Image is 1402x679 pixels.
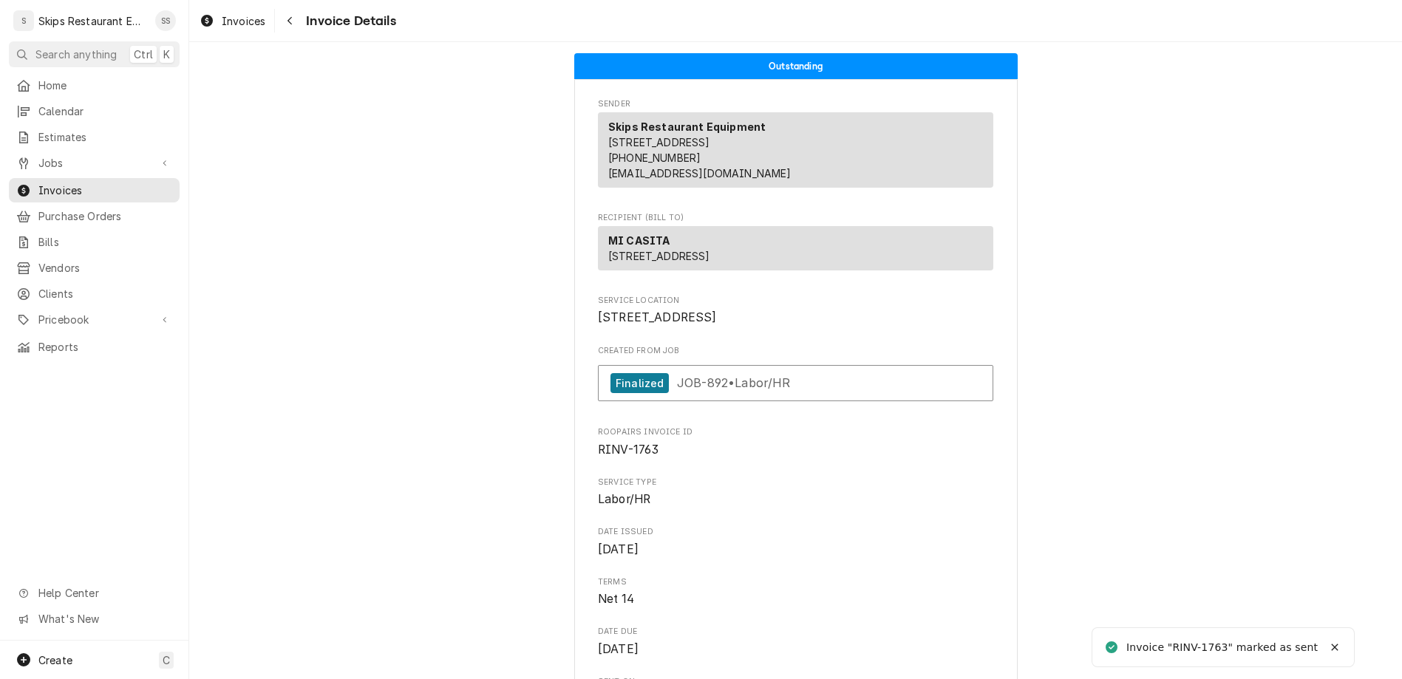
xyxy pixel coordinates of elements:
div: Sender [598,112,993,188]
span: Service Location [598,295,993,307]
a: Go to Help Center [9,581,180,605]
a: Purchase Orders [9,204,180,228]
span: Outstanding [769,61,823,71]
span: Estimates [38,129,172,145]
span: Pricebook [38,312,150,327]
a: Vendors [9,256,180,280]
button: Navigate back [278,9,302,33]
span: Sender [598,98,993,110]
span: JOB-892 • Labor/HR [677,375,791,390]
span: Vendors [38,260,172,276]
div: Sender [598,112,993,194]
span: Date Issued [598,541,993,559]
div: Date Due [598,626,993,658]
span: Date Due [598,626,993,638]
div: Recipient (Bill To) [598,226,993,276]
span: Created From Job [598,345,993,357]
span: Search anything [35,47,117,62]
span: Calendar [38,103,172,119]
span: Date Issued [598,526,993,538]
span: C [163,652,170,668]
span: Recipient (Bill To) [598,212,993,224]
a: Go to Pricebook [9,307,180,332]
span: Service Type [598,491,993,508]
a: Estimates [9,125,180,149]
div: Invoice "RINV-1763" marked as sent [1126,640,1318,655]
span: Home [38,78,172,93]
span: Purchase Orders [38,208,172,224]
div: Service Location [598,295,993,327]
div: Finalized [610,373,669,393]
a: Bills [9,230,180,254]
span: Clients [38,286,172,301]
span: [DATE] [598,542,639,556]
a: View Job [598,365,993,401]
strong: Skips Restaurant Equipment [608,120,766,133]
div: Service Type [598,477,993,508]
a: Invoices [194,9,271,33]
div: Terms [598,576,993,608]
a: Home [9,73,180,98]
span: Help Center [38,585,171,601]
a: Go to Jobs [9,151,180,175]
button: Search anythingCtrlK [9,41,180,67]
span: [DATE] [598,642,639,656]
span: RINV-1763 [598,443,659,457]
a: Go to What's New [9,607,180,631]
div: Date Issued [598,526,993,558]
div: Created From Job [598,345,993,409]
a: Clients [9,282,180,306]
span: Invoices [38,182,172,198]
a: Calendar [9,99,180,123]
div: Invoice Sender [598,98,993,194]
strong: MI CASITA [608,234,670,247]
span: [STREET_ADDRESS] [608,250,710,262]
span: Ctrl [134,47,153,62]
span: Invoices [222,13,265,29]
span: Invoice Details [302,11,395,31]
a: [EMAIL_ADDRESS][DOMAIN_NAME] [608,167,791,180]
div: S [13,10,34,31]
a: Invoices [9,178,180,202]
span: Jobs [38,155,150,171]
div: Recipient (Bill To) [598,226,993,270]
span: Net 14 [598,592,634,606]
span: What's New [38,611,171,627]
div: Skips Restaurant Equipment [38,13,147,29]
span: Service Type [598,477,993,488]
span: Date Due [598,641,993,658]
span: Bills [38,234,172,250]
span: [STREET_ADDRESS] [598,310,717,324]
div: Roopairs Invoice ID [598,426,993,458]
span: Terms [598,576,993,588]
span: Terms [598,590,993,608]
a: Reports [9,335,180,359]
div: SS [155,10,176,31]
div: Shan Skipper's Avatar [155,10,176,31]
span: Labor/HR [598,492,650,506]
span: Roopairs Invoice ID [598,426,993,438]
span: [STREET_ADDRESS] [608,136,710,149]
span: Service Location [598,309,993,327]
span: K [163,47,170,62]
div: Invoice Recipient [598,212,993,277]
span: Roopairs Invoice ID [598,441,993,459]
span: Reports [38,339,172,355]
div: Status [574,53,1018,79]
span: Create [38,654,72,666]
a: [PHONE_NUMBER] [608,151,701,164]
